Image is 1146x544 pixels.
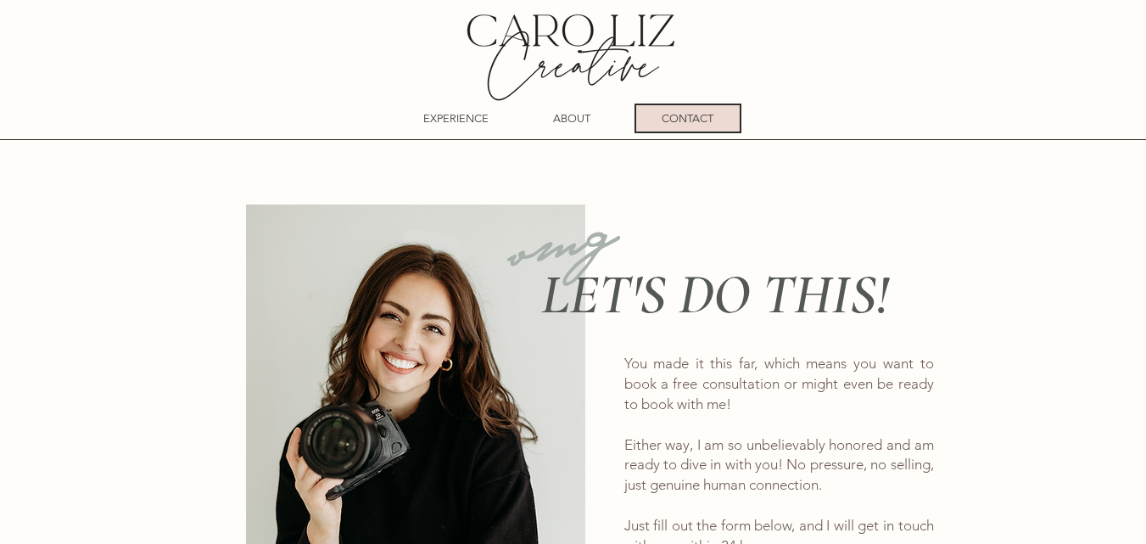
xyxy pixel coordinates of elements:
[624,355,934,412] span: You made it this far, which means you want to book a free consultation or might even be ready to ...
[518,104,626,133] a: ABOUT
[423,105,489,132] p: EXPERIENCE
[624,436,934,494] span: Either way, I am so unbelievably honored and am ready to dive in with you! No pressure, no sellin...
[494,176,621,289] span: omg
[402,104,510,133] a: EXPERIENCE
[662,105,713,132] p: CONTACT
[398,104,746,133] nav: Site
[541,261,888,328] span: LET'S DO THIS!
[553,105,590,132] p: ABOUT
[634,104,741,133] a: CONTACT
